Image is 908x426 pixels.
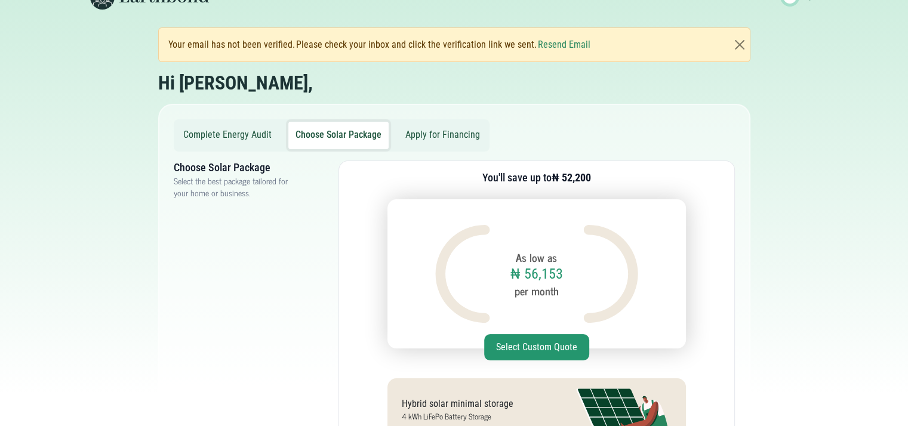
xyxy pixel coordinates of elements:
button: Complete Energy Audit [176,122,279,149]
h2: Hi [PERSON_NAME], [158,72,313,94]
h5: Hybrid solar minimal storage [402,398,552,409]
img: Design asset [435,225,490,323]
button: Choose Solar Package [288,122,389,149]
button: Select Custom Quote [484,334,589,360]
button: Close [732,38,747,52]
div: Your email has not been verified. [168,38,592,52]
p: Select the best package tailored for your home or business. [174,175,300,199]
img: Design asset [583,225,638,323]
b: ₦ 52,200 [552,171,591,184]
small: As low as [516,249,557,266]
h3: You'll save up to [482,171,591,185]
h1: ₦ 56,153 [510,266,563,283]
span: Please check your inbox and click the verification link we sent. [296,38,537,52]
small: per month [515,283,559,299]
h3: Choose Solar Package [174,160,300,175]
button: Apply for Financing [398,122,487,149]
small: 4 kWh LiFePo Battery Storage [402,410,491,422]
button: Resend Email [538,38,590,52]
